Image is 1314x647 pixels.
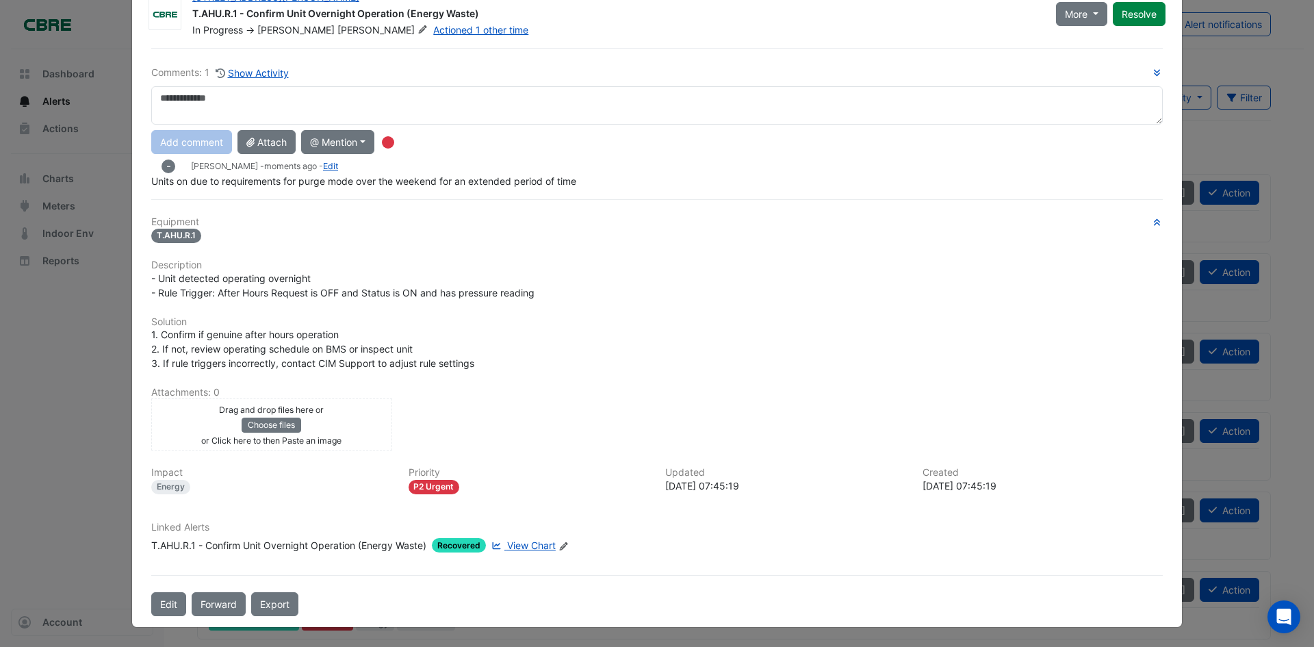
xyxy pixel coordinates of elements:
[151,538,426,553] div: T.AHU.R.1 - Confirm Unit Overnight Operation (Energy Waste)
[665,479,906,493] div: [DATE] 07:45:19
[192,7,1040,23] div: T.AHU.R.1 - Confirm Unit Overnight Operation (Energy Waste)
[215,65,289,81] button: Show Activity
[323,161,338,171] a: Edit
[192,592,246,616] button: Forward
[409,480,460,494] div: P2 Urgent
[301,130,374,154] button: @ Mention
[251,592,298,616] a: Export
[151,216,1163,228] h6: Equipment
[433,24,528,36] a: Actioned 1 other time
[337,23,430,37] span: [PERSON_NAME]
[166,162,171,172] span: -
[151,229,201,243] span: T.AHU.R.1
[151,65,289,81] div: Comments: 1
[242,418,301,433] button: Choose files
[149,8,181,21] img: CBRE Charter Hall
[1056,2,1107,26] button: More
[151,592,186,616] button: Edit
[191,160,338,173] small: [PERSON_NAME] - -
[201,435,342,446] small: or Click here to then Paste an image
[192,24,243,36] span: In Progress
[923,479,1163,493] div: [DATE] 07:45:19
[151,329,474,369] span: 1. Confirm if genuine after hours operation 2. If not, review operating schedule on BMS or inspec...
[151,175,576,187] span: Units on due to requirements for purge mode over the weekend for an extended period of time
[151,467,392,479] h6: Impact
[219,405,324,415] small: Drag and drop files here or
[665,467,906,479] h6: Updated
[507,540,556,551] span: View Chart
[1065,7,1087,21] span: More
[264,161,317,171] span: 2025-08-25 07:45:19
[151,272,534,299] span: - Unit detected operating overnight - Rule Trigger: After Hours Request is OFF and Status is ON a...
[1267,600,1300,633] div: Open Intercom Messenger
[257,24,335,36] span: [PERSON_NAME]
[151,480,190,494] div: Energy
[151,387,1163,398] h6: Attachments: 0
[237,130,296,154] button: Attach
[382,136,394,149] div: Tooltip anchor
[151,259,1163,271] h6: Description
[489,538,556,553] a: View Chart
[409,467,649,479] h6: Priority
[923,467,1163,479] h6: Created
[1113,2,1165,26] button: Resolve
[558,541,569,551] fa-icon: Edit Linked Alerts
[151,522,1163,533] h6: Linked Alerts
[432,538,486,553] span: Recovered
[151,316,1163,328] h6: Solution
[246,24,255,36] span: ->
